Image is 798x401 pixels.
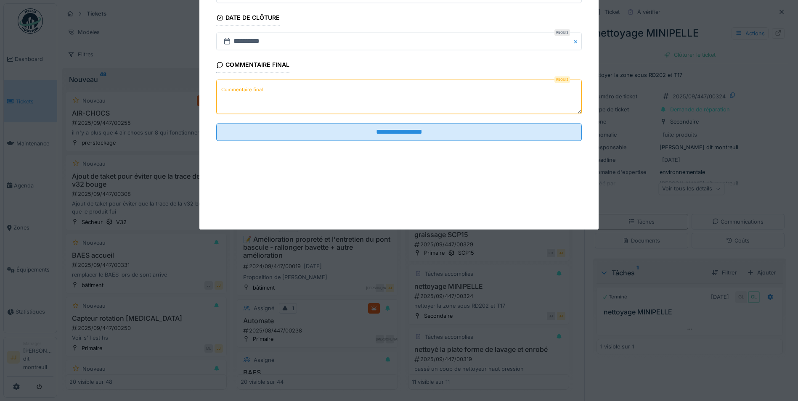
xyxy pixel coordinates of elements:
div: Requis [554,77,570,83]
div: Requis [554,29,570,36]
div: Commentaire final [216,59,289,73]
div: Date de clôture [216,12,280,26]
button: Close [573,33,582,50]
label: Commentaire final [220,84,265,95]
